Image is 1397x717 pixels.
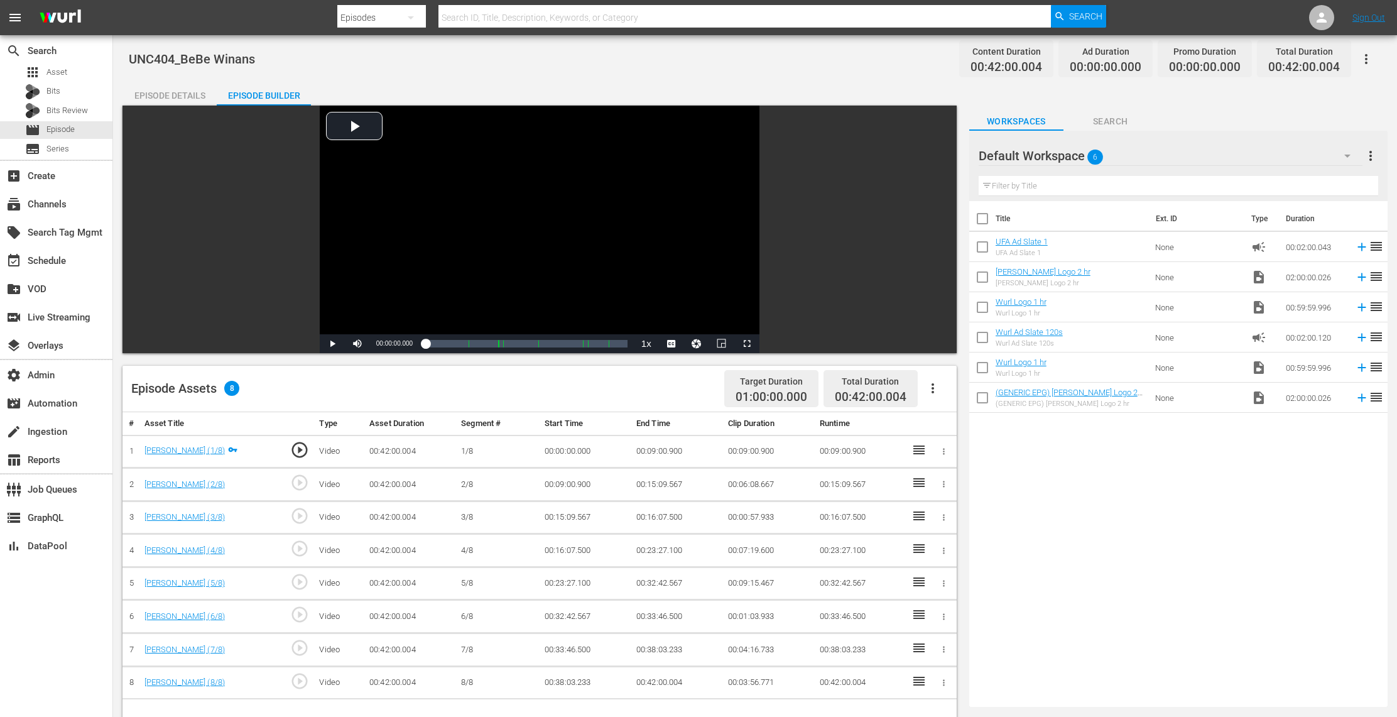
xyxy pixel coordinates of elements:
td: 00:23:27.100 [631,534,723,567]
span: Automation [6,396,21,411]
td: 00:38:03.233 [815,633,906,667]
svg: Add to Episode [1355,391,1369,405]
td: 00:32:42.567 [815,567,906,600]
td: 02:00:00.026 [1281,383,1350,413]
th: Type [314,412,364,435]
td: 4/8 [456,534,540,567]
td: 6/8 [456,600,540,633]
span: 00:00:00.000 [1070,60,1141,75]
td: 00:23:27.100 [815,534,906,567]
div: Wurl Logo 1 hr [996,309,1046,317]
td: Video [314,666,364,699]
td: 00:23:27.100 [540,567,631,600]
div: Total Duration [835,373,906,390]
a: [PERSON_NAME] (5/8) [144,578,226,588]
th: Clip Duration [723,412,815,435]
a: [PERSON_NAME] (7/8) [144,645,226,654]
span: Video [1251,270,1266,285]
span: reorder [1369,329,1384,344]
td: None [1150,353,1246,383]
div: Bits Review [25,103,40,118]
span: DataPool [6,539,21,554]
img: ans4CAIJ8jUAAAAAAAAAAAAAAAAAAAAAAAAgQb4GAAAAAAAAAAAAAAAAAAAAAAAAJMjXAAAAAAAAAAAAAAAAAAAAAAAAgAT5G... [30,3,90,33]
span: play_circle_outline [290,672,309,691]
a: (GENERIC EPG) [PERSON_NAME] Logo 2 hr [996,388,1143,407]
span: 00:42:00.004 [970,60,1042,75]
td: 00:42:00.004 [364,534,456,567]
span: Series [25,141,40,156]
th: Type [1244,201,1278,236]
span: 00:42:00.004 [835,390,906,404]
td: 00:42:00.004 [631,666,723,699]
a: [PERSON_NAME] (6/8) [144,611,226,621]
span: Live Streaming [6,310,21,325]
td: Video [314,633,364,667]
td: 00:42:00.004 [364,501,456,534]
td: 00:42:00.004 [364,567,456,600]
td: 3 [122,501,139,534]
span: reorder [1369,269,1384,284]
div: Progress Bar [425,340,628,348]
button: Episode Builder [217,80,311,106]
th: Segment # [456,412,540,435]
button: Episode Details [122,80,217,106]
td: 00:32:42.567 [631,567,723,600]
a: Wurl Ad Slate 120s [996,327,1063,337]
td: 1/8 [456,435,540,468]
td: 00:02:00.043 [1281,232,1350,262]
th: Start Time [540,412,631,435]
td: 5/8 [456,567,540,600]
td: 7/8 [456,633,540,667]
td: 00:16:07.500 [540,534,631,567]
td: 00:42:00.004 [364,600,456,633]
td: 00:42:00.004 [815,666,906,699]
span: Reports [6,452,21,468]
span: 00:00:00.000 [1169,60,1241,75]
span: reorder [1369,239,1384,254]
span: Create [6,168,21,183]
div: Video Player [320,106,759,353]
td: None [1150,292,1246,322]
span: reorder [1369,390,1384,405]
span: play_circle_outline [290,572,309,591]
span: Bits Review [46,104,88,117]
svg: Add to Episode [1355,270,1369,284]
div: Promo Duration [1169,43,1241,60]
div: Total Duration [1268,43,1340,60]
td: 00:33:46.500 [631,600,723,633]
a: [PERSON_NAME] (8/8) [144,677,226,687]
a: Wurl Logo 1 hr [996,358,1046,367]
td: 7 [122,633,139,667]
svg: Add to Episode [1355,361,1369,375]
td: 00:15:09.567 [631,468,723,501]
svg: Add to Episode [1355,331,1369,344]
td: 6 [122,600,139,633]
svg: Add to Episode [1355,300,1369,314]
button: Play [320,334,345,353]
td: 00:15:09.567 [540,501,631,534]
span: Video [1251,390,1266,405]
span: Search [1063,114,1158,129]
td: None [1150,322,1246,353]
span: 6 [1087,144,1103,170]
a: [PERSON_NAME] (3/8) [144,512,226,522]
th: End Time [631,412,723,435]
td: None [1150,232,1246,262]
span: Episode [25,123,40,138]
div: (GENERIC EPG) [PERSON_NAME] Logo 2 hr [996,400,1145,408]
span: Schedule [6,253,21,268]
span: 00:00:00.000 [376,340,413,347]
span: play_circle_outline [290,539,309,558]
td: 4 [122,534,139,567]
a: [PERSON_NAME] Logo 2 hr [996,267,1090,276]
td: 00:59:59.996 [1281,353,1350,383]
td: Video [314,468,364,501]
td: 5 [122,567,139,600]
span: more_vert [1363,148,1378,163]
span: Episode [46,123,75,136]
span: Video [1251,300,1266,315]
button: Mute [345,334,370,353]
td: 1 [122,435,139,468]
button: more_vert [1363,141,1378,171]
td: 00:42:00.004 [364,435,456,468]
